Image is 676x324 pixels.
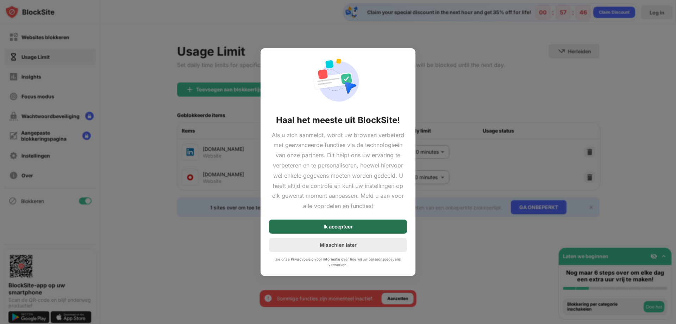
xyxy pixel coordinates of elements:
[269,130,407,211] div: Als u zich aanmeldt, wordt uw browsen verbeterd met geavanceerde functies via de technologieën va...
[269,256,407,268] div: Zie onze voor informatie over hoe wij uw persoonsgegevens verwerken.
[324,224,353,230] div: Ik accepteer
[320,242,357,248] div: Misschien later
[291,257,313,261] a: Privacybeleid
[276,114,400,126] div: Haal het meeste uit BlockSite!
[313,56,363,106] img: action-permission-required.svg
